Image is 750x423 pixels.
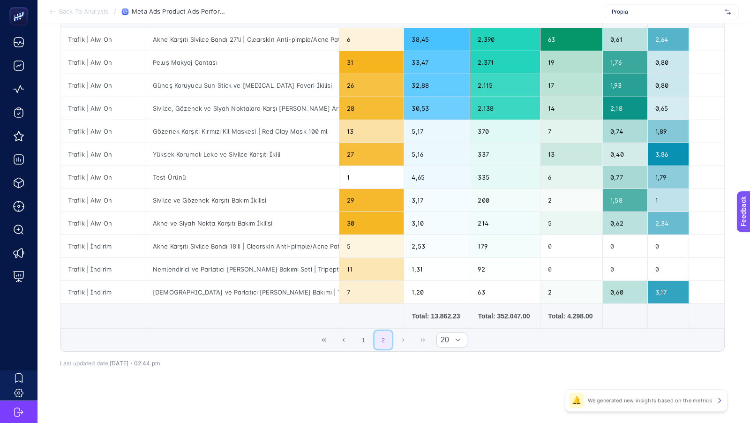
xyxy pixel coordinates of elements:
[6,3,36,10] span: Feedback
[412,311,462,321] div: Total: 13.862.23
[588,397,712,404] p: We generated new insights based on the metrics
[648,258,689,280] div: 0
[569,393,584,408] div: 🔔
[404,166,470,189] div: 4,65
[648,28,689,51] div: 2,64
[470,97,540,120] div: 2.138
[375,331,392,349] button: 2
[145,258,339,280] div: Nemlendirici ve Parlatıcı [PERSON_NAME] Bakımı Seti | Tripeptide Hydrating [MEDICAL_DATA]
[648,74,689,97] div: 0,80
[404,97,470,120] div: 30,53
[603,258,647,280] div: 0
[404,189,470,211] div: 3,17
[603,143,647,166] div: 0,40
[478,311,532,321] div: Total: 352.047.00
[540,97,602,120] div: 14
[540,143,602,166] div: 13
[603,235,647,257] div: 0
[470,235,540,257] div: 179
[60,74,145,97] div: Trafik | Alw On
[354,331,372,349] button: 1
[603,97,647,120] div: 2,18
[60,360,110,367] span: Last updated date:
[404,51,470,74] div: 33,47
[145,74,339,97] div: Güneş Koruyucu Sun Stick ve [MEDICAL_DATA] Favori İkilisi
[339,258,404,280] div: 11
[540,51,602,74] div: 19
[59,8,108,15] span: Back To Analysis
[60,166,145,189] div: Trafik | Alw On
[339,166,404,189] div: 1
[470,51,540,74] div: 2.371
[540,281,602,303] div: 2
[648,281,689,303] div: 3,17
[339,143,404,166] div: 27
[612,8,721,15] span: Propia
[725,7,731,16] img: svg%3e
[60,97,145,120] div: Trafik | Alw On
[60,143,145,166] div: Trafik | Alw On
[339,281,404,303] div: 7
[404,120,470,143] div: 5,17
[145,166,339,189] div: Test Ürünü
[470,143,540,166] div: 337
[470,28,540,51] div: 2.390
[145,212,339,234] div: Akne ve Siyah Nokta Karşıtı Bakım İkilisi
[470,212,540,234] div: 214
[404,281,470,303] div: 1,20
[60,235,145,257] div: Trafik | İndirim
[339,212,404,234] div: 30
[60,212,145,234] div: Trafik | Alw On
[404,143,470,166] div: 5,16
[339,235,404,257] div: 5
[603,281,647,303] div: 0,60
[540,189,602,211] div: 2
[603,28,647,51] div: 0,61
[648,235,689,257] div: 0
[404,74,470,97] div: 32,88
[60,281,145,303] div: Trafik | İndirim
[60,28,145,51] div: Trafik | Alw On
[540,166,602,189] div: 6
[404,212,470,234] div: 3,10
[145,143,339,166] div: Yüksek Korumalı Leke ve Sivilce Karşıtı İkili
[315,331,333,349] button: First Page
[60,120,145,143] div: Trafik | Alw On
[603,120,647,143] div: 0,74
[603,212,647,234] div: 0,62
[339,120,404,143] div: 13
[470,258,540,280] div: 92
[648,120,689,143] div: 1,89
[145,120,339,143] div: Gözenek Karşıtı Kırmızı Kil Maskesi | Red Clay Mask 100 ml
[339,51,404,74] div: 31
[648,97,689,120] div: 0,65
[648,51,689,74] div: 0,80
[60,258,145,280] div: Trafik | İndirim
[145,235,339,257] div: Akne Karşıtı Sivilce Bandı 18'li | Clearskin Anti-pimple/Acne Patch
[603,166,647,189] div: 0,77
[145,51,339,74] div: Peluş Makyaj Çantası
[470,166,540,189] div: 335
[339,189,404,211] div: 29
[540,74,602,97] div: 17
[540,235,602,257] div: 0
[540,28,602,51] div: 63
[540,258,602,280] div: 0
[540,120,602,143] div: 7
[335,331,352,349] button: Previous Page
[145,281,339,303] div: [DEMOGRAPHIC_DATA] ve Parlatıcı [PERSON_NAME] Bakımı | Tripeptide Hydrating [MEDICAL_DATA] - [PER...
[437,333,449,347] span: Rows per page
[404,258,470,280] div: 1,31
[114,8,116,15] span: /
[648,189,689,211] div: 1
[60,189,145,211] div: Trafik | Alw On
[60,51,145,74] div: Trafik | Alw On
[648,212,689,234] div: 2,34
[145,28,339,51] div: Akne Karşıtı Sivilce Bandı 27'li | Clearskin Anti-pimple/Acne Patch
[339,74,404,97] div: 26
[404,235,470,257] div: 2,53
[648,143,689,166] div: 3,86
[145,97,339,120] div: Sivilce, Gözenek ve Siyah Noktalara Karşı [PERSON_NAME] Arındırıcı İkilisi
[540,212,602,234] div: 5
[339,97,404,120] div: 28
